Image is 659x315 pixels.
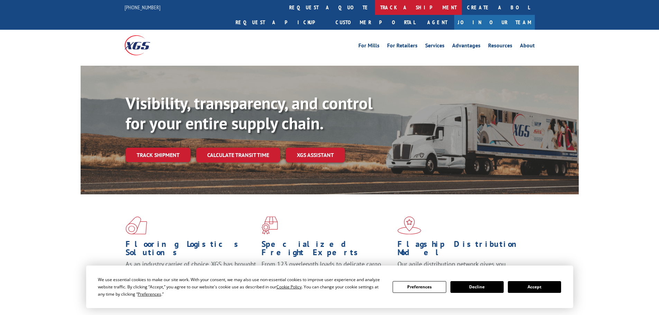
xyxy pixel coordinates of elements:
a: Track shipment [126,148,191,162]
a: For Mills [358,43,379,50]
button: Accept [508,281,561,293]
b: Visibility, transparency, and control for your entire supply chain. [126,92,373,134]
a: For Retailers [387,43,418,50]
a: Request a pickup [230,15,330,30]
a: Services [425,43,445,50]
span: Preferences [138,291,161,297]
a: Customer Portal [330,15,420,30]
img: xgs-icon-total-supply-chain-intelligence-red [126,216,147,234]
a: Calculate transit time [196,148,280,163]
a: XGS ASSISTANT [286,148,345,163]
button: Decline [450,281,504,293]
img: xgs-icon-flagship-distribution-model-red [397,216,421,234]
h1: Flagship Distribution Model [397,240,528,260]
a: [PHONE_NUMBER] [125,4,161,11]
span: Cookie Policy [276,284,302,290]
div: We use essential cookies to make our site work. With your consent, we may also use non-essential ... [98,276,384,298]
a: Advantages [452,43,480,50]
a: Resources [488,43,512,50]
a: About [520,43,535,50]
span: As an industry carrier of choice, XGS has brought innovation and dedication to flooring logistics... [126,260,256,285]
span: Our agile distribution network gives you nationwide inventory management on demand. [397,260,525,276]
div: Cookie Consent Prompt [86,266,573,308]
img: xgs-icon-focused-on-flooring-red [262,216,278,234]
h1: Specialized Freight Experts [262,240,392,260]
p: From 123 overlength loads to delicate cargo, our experienced staff knows the best way to move you... [262,260,392,291]
a: Join Our Team [454,15,535,30]
button: Preferences [393,281,446,293]
a: Agent [420,15,454,30]
h1: Flooring Logistics Solutions [126,240,256,260]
